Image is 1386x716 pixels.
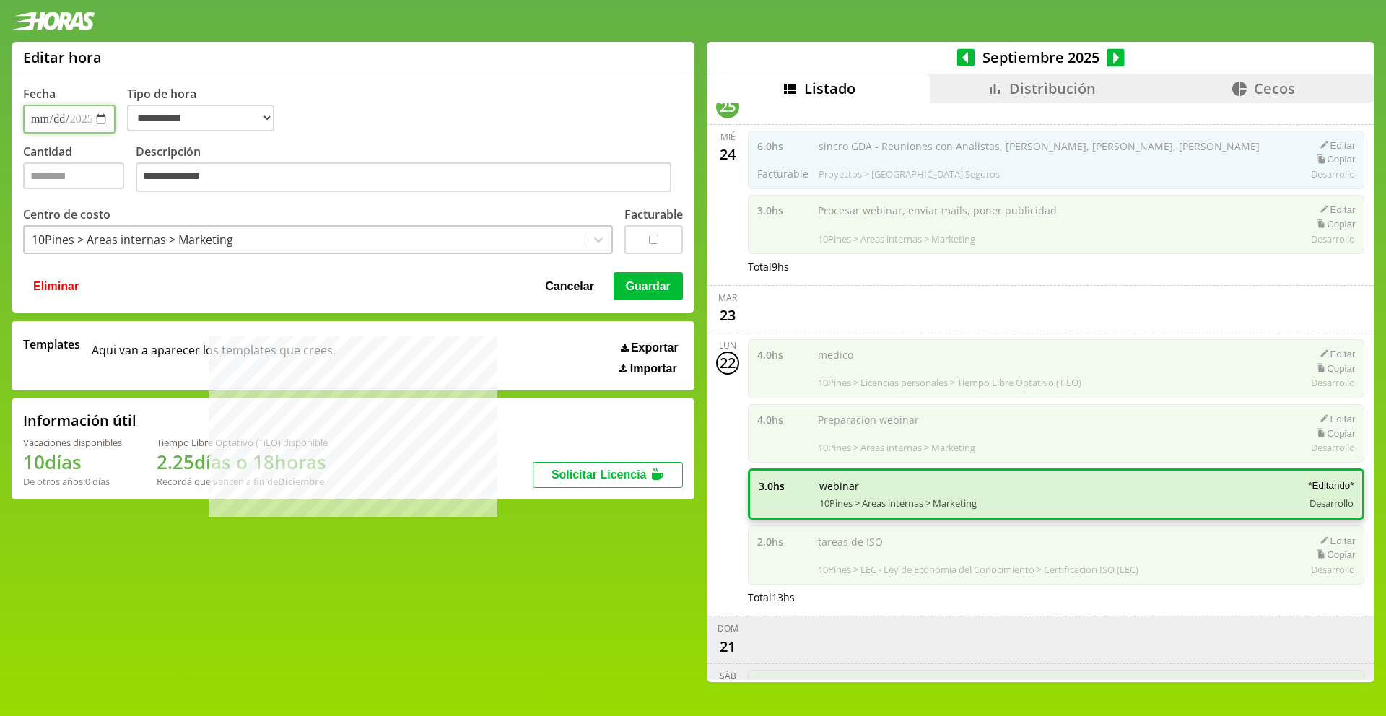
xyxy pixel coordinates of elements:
div: mar [718,292,737,304]
span: Distribución [1009,79,1096,98]
span: Importar [630,362,677,375]
h1: Editar hora [23,48,102,67]
div: De otros años: 0 días [23,475,122,488]
input: Cantidad [23,162,124,189]
label: Facturable [624,206,683,222]
span: Solicitar Licencia [552,468,647,481]
div: sáb [720,670,736,682]
button: Cancelar [541,272,598,300]
div: Total 9 hs [748,260,1364,274]
select: Tipo de hora [127,105,274,131]
h1: 10 días [23,449,122,475]
div: Vacaciones disponibles [23,436,122,449]
div: 22 [716,352,739,375]
label: Centro de costo [23,206,110,222]
span: Aqui van a aparecer los templates que crees. [92,336,336,375]
span: Cecos [1254,79,1295,98]
div: Total 13 hs [748,590,1364,604]
label: Descripción [136,144,683,196]
div: 10Pines > Areas internas > Marketing [32,232,233,248]
div: Recordá que vencen a fin de [157,475,328,488]
div: 25 [716,95,739,118]
label: Tipo de hora [127,86,286,134]
button: Exportar [616,341,683,355]
label: Cantidad [23,144,136,196]
span: Templates [23,336,80,352]
div: scrollable content [707,103,1374,680]
label: Fecha [23,86,56,102]
div: dom [718,622,738,634]
b: Diciembre [278,475,324,488]
div: mié [720,131,736,143]
button: Solicitar Licencia [533,462,683,488]
div: 24 [716,143,739,166]
h2: Información útil [23,411,136,430]
div: 23 [716,304,739,327]
span: Septiembre 2025 [975,48,1107,67]
img: logotipo [12,12,95,30]
textarea: Descripción [136,162,671,193]
span: Listado [804,79,855,98]
span: Exportar [631,341,679,354]
div: Tiempo Libre Optativo (TiLO) disponible [157,436,328,449]
button: Guardar [614,272,683,300]
div: 21 [716,634,739,658]
h1: 2.25 días o 18 horas [157,449,328,475]
button: Eliminar [29,272,83,300]
div: lun [719,339,736,352]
